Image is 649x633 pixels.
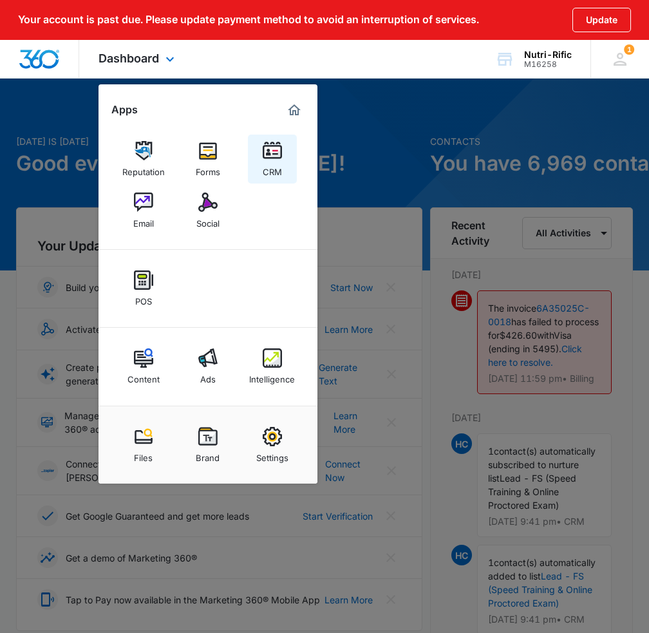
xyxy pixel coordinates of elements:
[133,212,154,229] div: Email
[135,290,152,307] div: POS
[624,44,634,55] span: 1
[196,160,220,177] div: Forms
[200,368,216,384] div: Ads
[119,342,168,391] a: Content
[119,135,168,184] a: Reputation
[183,135,232,184] a: Forms
[183,186,232,235] a: Social
[111,104,138,116] h2: Apps
[119,420,168,469] a: Files
[119,264,168,313] a: POS
[524,50,572,60] div: account name
[18,14,479,26] p: Your account is past due. Please update payment method to avoid an interruption of services.
[590,40,649,78] div: notifications count
[524,60,572,69] div: account id
[196,446,220,463] div: Brand
[256,446,288,463] div: Settings
[248,420,297,469] a: Settings
[99,52,159,65] span: Dashboard
[248,135,297,184] a: CRM
[263,160,282,177] div: CRM
[119,186,168,235] a: Email
[196,212,220,229] div: Social
[122,160,165,177] div: Reputation
[284,100,305,120] a: Marketing 360® Dashboard
[249,368,295,384] div: Intelligence
[134,446,153,463] div: Files
[183,342,232,391] a: Ads
[127,368,160,384] div: Content
[572,8,631,32] button: Update
[248,342,297,391] a: Intelligence
[79,40,197,78] div: Dashboard
[183,420,232,469] a: Brand
[624,44,634,55] div: notifications count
